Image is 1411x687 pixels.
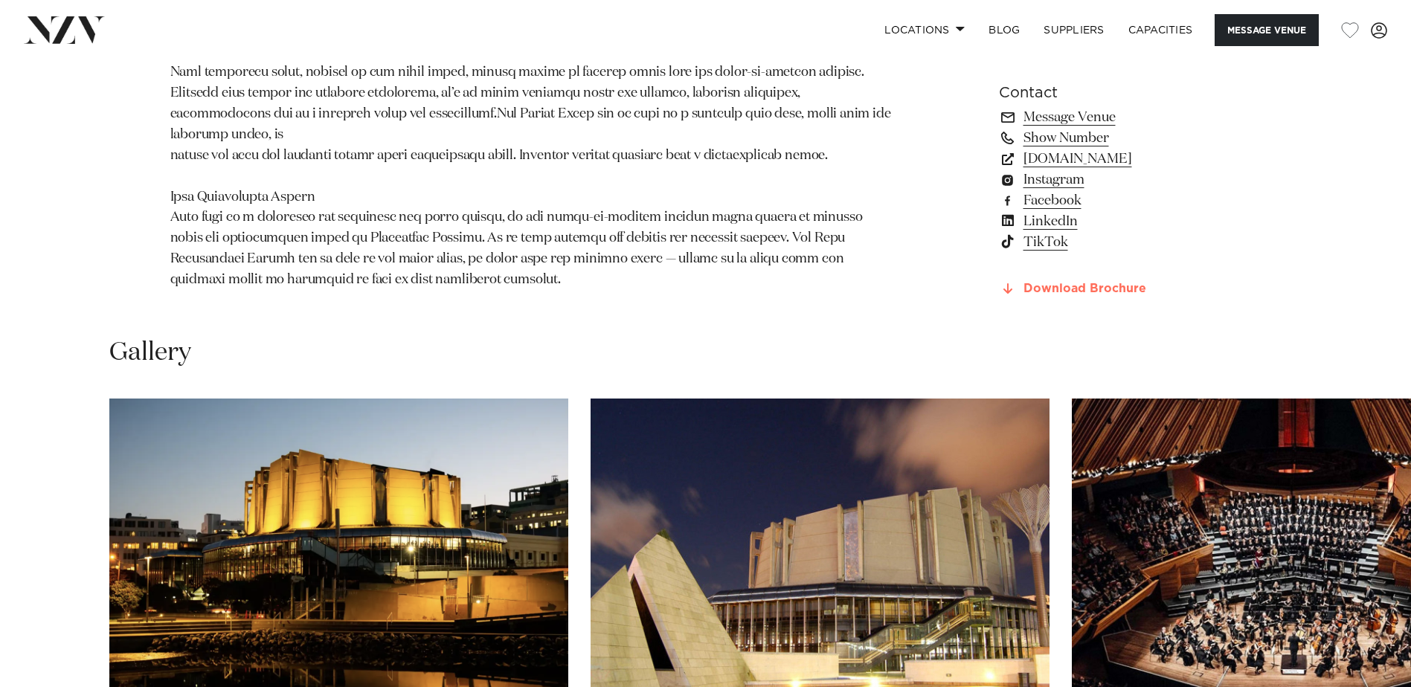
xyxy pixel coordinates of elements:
a: Download Brochure [999,283,1241,296]
button: Message Venue [1215,14,1319,46]
a: Capacities [1116,14,1205,46]
a: Facebook [999,190,1241,211]
a: Instagram [999,170,1241,190]
a: Locations [872,14,977,46]
a: [DOMAIN_NAME] [999,149,1241,170]
a: Message Venue [999,107,1241,128]
a: BLOG [977,14,1032,46]
a: LinkedIn [999,211,1241,232]
a: TikTok [999,232,1241,253]
h6: Contact [999,82,1241,104]
img: nzv-logo.png [24,16,105,43]
a: Show Number [999,128,1241,149]
h2: Gallery [109,336,191,370]
a: SUPPLIERS [1032,14,1116,46]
